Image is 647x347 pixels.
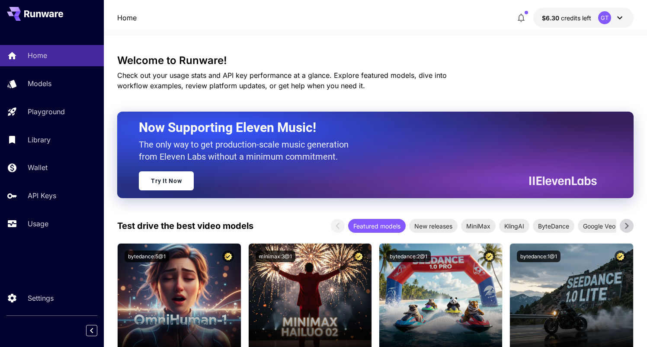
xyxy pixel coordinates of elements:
p: Wallet [28,162,48,173]
div: KlingAI [499,219,529,233]
p: Playground [28,106,65,117]
span: $6.30 [542,14,561,22]
div: Google Veo [578,219,621,233]
div: New releases [409,219,458,233]
button: minimax:3@1 [256,251,295,262]
button: bytedance:5@1 [125,251,169,262]
span: Featured models [348,222,406,231]
span: Check out your usage stats and API key performance at a glance. Explore featured models, dive int... [117,71,447,90]
button: $6.30297GT [533,8,634,28]
p: The only way to get production-scale music generation from Eleven Labs without a minimum commitment. [139,138,355,163]
span: ByteDance [533,222,574,231]
span: Google Veo [578,222,621,231]
button: Certified Model – Vetted for best performance and includes a commercial license. [484,251,495,262]
nav: breadcrumb [117,13,137,23]
p: Home [28,50,47,61]
p: Usage [28,218,48,229]
span: New releases [409,222,458,231]
p: Settings [28,293,54,303]
div: Collapse sidebar [93,323,104,338]
span: MiniMax [461,222,496,231]
button: bytedance:2@1 [386,251,431,262]
button: Certified Model – Vetted for best performance and includes a commercial license. [615,251,626,262]
div: $6.30297 [542,13,591,22]
div: Featured models [348,219,406,233]
span: KlingAI [499,222,529,231]
h3: Welcome to Runware! [117,55,633,67]
h2: Now Supporting Eleven Music! [139,119,590,136]
p: Test drive the best video models [117,219,253,232]
div: MiniMax [461,219,496,233]
p: Models [28,78,51,89]
span: credits left [561,14,591,22]
div: ByteDance [533,219,574,233]
button: bytedance:1@1 [517,251,561,262]
p: API Keys [28,190,56,201]
p: Library [28,135,51,145]
a: Home [117,13,137,23]
button: Collapse sidebar [86,325,97,336]
button: Certified Model – Vetted for best performance and includes a commercial license. [353,251,365,262]
button: Certified Model – Vetted for best performance and includes a commercial license. [222,251,234,262]
a: Try It Now [139,171,194,190]
div: GT [598,11,611,24]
